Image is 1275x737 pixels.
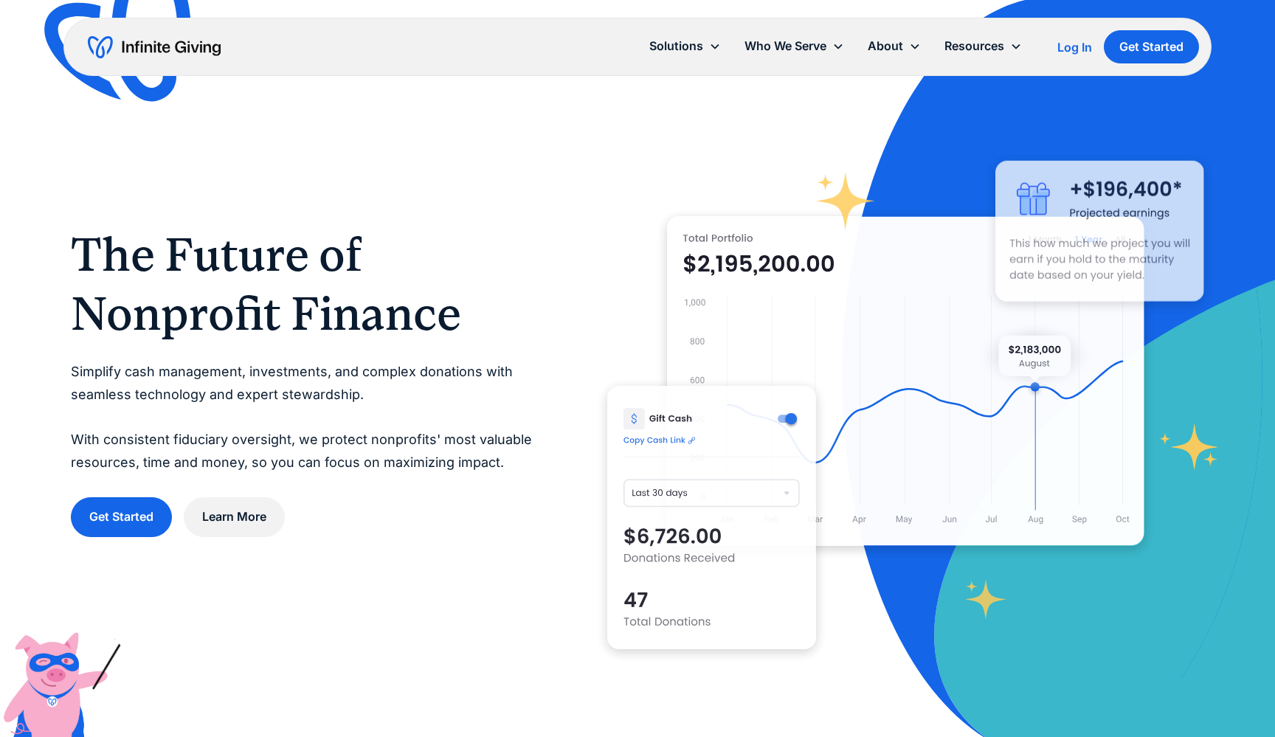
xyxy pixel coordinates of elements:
img: donation software for nonprofits [607,386,816,649]
a: Get Started [1104,30,1199,63]
div: Solutions [649,36,703,56]
img: fundraising star [1159,423,1219,470]
img: nonprofit donation platform [667,216,1144,546]
div: About [856,30,933,62]
a: Get Started [71,497,172,536]
p: Simplify cash management, investments, and complex donations with seamless technology and expert ... [71,361,548,474]
h1: The Future of Nonprofit Finance [71,225,548,343]
div: Resources [933,30,1034,62]
div: Log In [1057,41,1092,53]
a: Learn More [184,497,285,536]
div: Resources [944,36,1004,56]
div: Solutions [637,30,733,62]
div: Who We Serve [744,36,826,56]
div: Who We Serve [733,30,856,62]
a: Log In [1057,38,1092,56]
div: About [868,36,903,56]
a: home [88,35,221,59]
